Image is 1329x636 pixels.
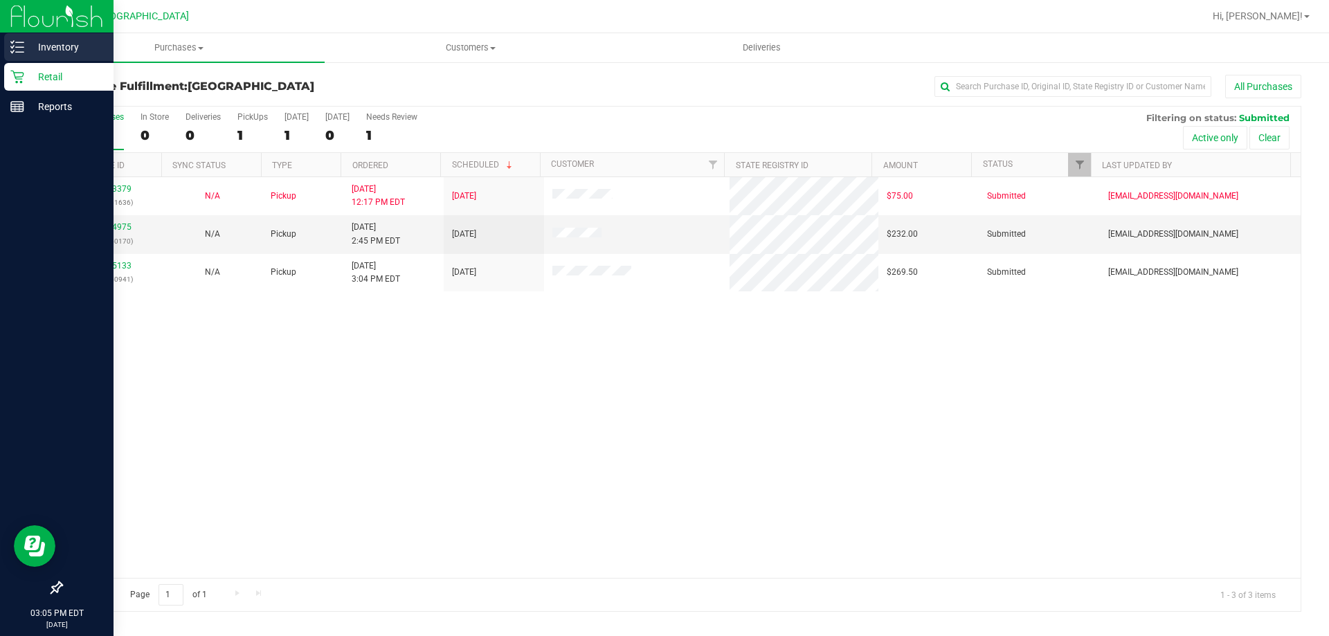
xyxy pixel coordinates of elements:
p: 03:05 PM EDT [6,607,107,619]
span: Hi, [PERSON_NAME]! [1213,10,1303,21]
span: $75.00 [887,190,913,203]
span: [DATE] 2:45 PM EDT [352,221,400,247]
a: Status [983,159,1013,169]
div: 0 [186,127,221,143]
button: All Purchases [1225,75,1301,98]
button: Clear [1249,126,1290,149]
span: Submitted [987,190,1026,203]
div: 1 [366,127,417,143]
div: 0 [325,127,350,143]
div: PickUps [237,112,268,122]
span: [DATE] [452,228,476,241]
span: Not Applicable [205,267,220,277]
span: [DATE] 12:17 PM EDT [352,183,405,209]
span: Deliveries [724,42,799,54]
span: [DATE] [452,190,476,203]
span: Filtering on status: [1146,112,1236,123]
a: Last Updated By [1102,161,1172,170]
span: $232.00 [887,228,918,241]
span: [GEOGRAPHIC_DATA] [188,80,314,93]
input: 1 [159,584,183,606]
a: Deliveries [616,33,907,62]
span: Not Applicable [205,191,220,201]
span: Submitted [1239,112,1290,123]
span: [EMAIL_ADDRESS][DOMAIN_NAME] [1108,190,1238,203]
a: Filter [701,153,724,176]
span: [GEOGRAPHIC_DATA] [94,10,189,22]
span: [DATE] [452,266,476,279]
a: 11975133 [93,261,132,271]
a: Purchases [33,33,325,62]
inline-svg: Retail [10,70,24,84]
input: Search Purchase ID, Original ID, State Registry ID or Customer Name... [934,76,1211,97]
button: Active only [1183,126,1247,149]
div: In Store [141,112,169,122]
span: [EMAIL_ADDRESS][DOMAIN_NAME] [1108,228,1238,241]
div: 1 [284,127,309,143]
inline-svg: Inventory [10,40,24,54]
a: 11974975 [93,222,132,232]
div: 0 [141,127,169,143]
a: State Registry ID [736,161,808,170]
span: Customers [325,42,615,54]
a: Amount [883,161,918,170]
span: $269.50 [887,266,918,279]
p: Inventory [24,39,107,55]
p: [DATE] [6,619,107,630]
p: Retail [24,69,107,85]
p: Reports [24,98,107,115]
a: Ordered [352,161,388,170]
div: 1 [237,127,268,143]
span: Pickup [271,190,296,203]
span: Submitted [987,228,1026,241]
a: 11973379 [93,184,132,194]
span: [DATE] 3:04 PM EDT [352,260,400,286]
button: N/A [205,190,220,203]
span: Not Applicable [205,229,220,239]
h3: Purchase Fulfillment: [61,80,474,93]
button: N/A [205,228,220,241]
div: [DATE] [284,112,309,122]
button: N/A [205,266,220,279]
a: Scheduled [452,160,515,170]
iframe: Resource center [14,525,55,567]
span: Pickup [271,228,296,241]
span: Submitted [987,266,1026,279]
span: Pickup [271,266,296,279]
span: 1 - 3 of 3 items [1209,584,1287,605]
span: [EMAIL_ADDRESS][DOMAIN_NAME] [1108,266,1238,279]
a: Sync Status [172,161,226,170]
a: Customer [551,159,594,169]
a: Filter [1068,153,1091,176]
span: Purchases [33,42,325,54]
a: Type [272,161,292,170]
div: Needs Review [366,112,417,122]
div: Deliveries [186,112,221,122]
div: [DATE] [325,112,350,122]
a: Customers [325,33,616,62]
span: Page of 1 [118,584,218,606]
inline-svg: Reports [10,100,24,113]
